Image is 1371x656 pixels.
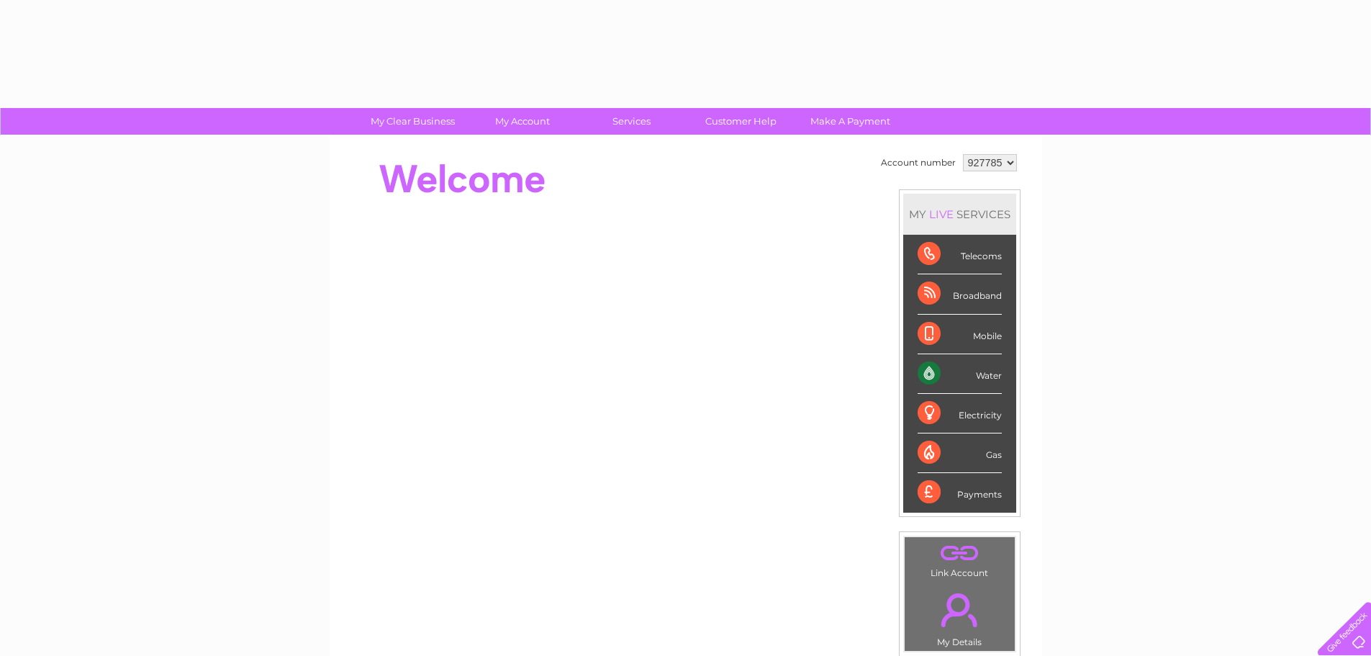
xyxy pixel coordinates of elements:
[572,108,691,135] a: Services
[463,108,582,135] a: My Account
[908,585,1011,635] a: .
[926,207,956,221] div: LIVE
[904,581,1015,652] td: My Details
[904,536,1015,582] td: Link Account
[918,394,1002,433] div: Electricity
[903,194,1016,235] div: MY SERVICES
[918,235,1002,274] div: Telecoms
[908,541,1011,566] a: .
[918,473,1002,512] div: Payments
[918,315,1002,354] div: Mobile
[682,108,800,135] a: Customer Help
[918,354,1002,394] div: Water
[877,150,959,175] td: Account number
[918,274,1002,314] div: Broadband
[918,433,1002,473] div: Gas
[791,108,910,135] a: Make A Payment
[353,108,472,135] a: My Clear Business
